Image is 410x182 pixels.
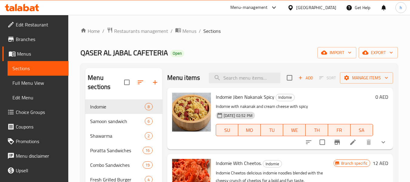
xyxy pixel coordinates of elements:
[315,73,340,83] span: Select section first
[241,126,258,135] span: MO
[145,104,152,110] span: 8
[373,159,388,167] h6: 12 AED
[8,76,69,90] a: Full Menu View
[16,108,64,116] span: Choice Groups
[340,72,393,84] button: Manage items
[230,4,268,11] div: Menu-management
[114,27,168,35] span: Restaurants management
[375,93,388,101] h6: 0 AED
[263,126,281,135] span: TU
[364,49,393,57] span: export
[85,143,162,158] div: Poratta Sandwiches16
[361,135,376,149] button: delete
[306,124,328,136] button: TH
[316,136,329,149] span: Select to update
[317,47,356,58] button: import
[8,90,69,105] a: Edit Menu
[400,4,402,11] span: h
[2,105,69,119] a: Choice Groups
[345,74,388,82] span: Manage items
[276,94,294,101] span: Indomie
[2,119,69,134] a: Coupons
[376,135,391,149] button: show more
[85,99,162,114] div: Indomie8
[90,147,143,154] span: Poratta Sandwiches
[263,160,282,167] span: Indomie
[2,149,69,163] a: Menu disclaimer
[88,73,124,91] h2: Menu sections
[216,92,274,101] span: Indomie Jiben Nakanak Spicy
[12,94,64,101] span: Edit Menu
[216,103,373,110] p: Indomie with nakanak and cream cheese with spicy
[351,124,373,136] button: SA
[182,27,196,35] span: Menus
[380,139,387,146] svg: Show Choices
[143,147,152,154] div: items
[263,160,282,167] div: Indomie
[2,46,69,61] a: Menus
[216,159,262,168] span: Indomie With Cheetos.
[16,123,64,130] span: Coupons
[328,124,351,136] button: FR
[2,32,69,46] a: Branches
[120,76,133,89] span: Select all sections
[216,124,239,136] button: SU
[143,162,152,168] span: 19
[172,93,211,132] img: Indomie Jiben Nakanak Spicy
[12,65,64,72] span: Sections
[145,132,152,139] div: items
[145,133,152,139] span: 2
[283,124,306,136] button: WE
[209,73,280,83] input: search
[170,51,184,56] span: Open
[90,118,145,125] span: Samoon sandwich
[276,94,295,101] div: Indomie
[286,126,303,135] span: WE
[16,167,64,174] span: Upsell
[80,27,398,35] nav: breadcrumb
[2,134,69,149] a: Promotions
[145,103,152,110] div: items
[102,27,104,35] li: /
[85,114,162,129] div: Samoon sandwich6
[203,27,221,35] span: Sections
[17,50,64,57] span: Menus
[330,126,348,135] span: FR
[16,138,64,145] span: Promotions
[90,161,143,169] span: Combo Sandwiches
[199,27,201,35] li: /
[133,75,148,90] span: Sort sections
[12,79,64,87] span: Full Menu View
[261,124,283,136] button: TU
[353,126,371,135] span: SA
[80,46,168,60] span: QASER AL JABAL CAFETERIA
[80,27,100,35] a: Home
[330,135,344,149] button: Branch-specific-item
[2,17,69,32] a: Edit Restaurant
[170,50,184,57] div: Open
[8,61,69,76] a: Sections
[16,21,64,28] span: Edit Restaurant
[143,148,152,153] span: 16
[175,27,196,35] a: Menus
[308,126,326,135] span: TH
[143,161,152,169] div: items
[85,129,162,143] div: Shawarma2
[296,73,315,83] span: Add item
[145,118,152,125] div: items
[107,27,168,35] a: Restaurants management
[283,71,296,84] span: Select section
[221,113,255,118] span: [DATE] 02:52 PM
[238,124,261,136] button: MO
[359,47,398,58] button: export
[16,152,64,160] span: Menu disclaimer
[16,36,64,43] span: Branches
[339,160,370,166] span: Branch specific
[90,132,145,139] span: Shawarma
[349,139,357,146] a: Edit menu item
[301,135,316,149] button: sort-choices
